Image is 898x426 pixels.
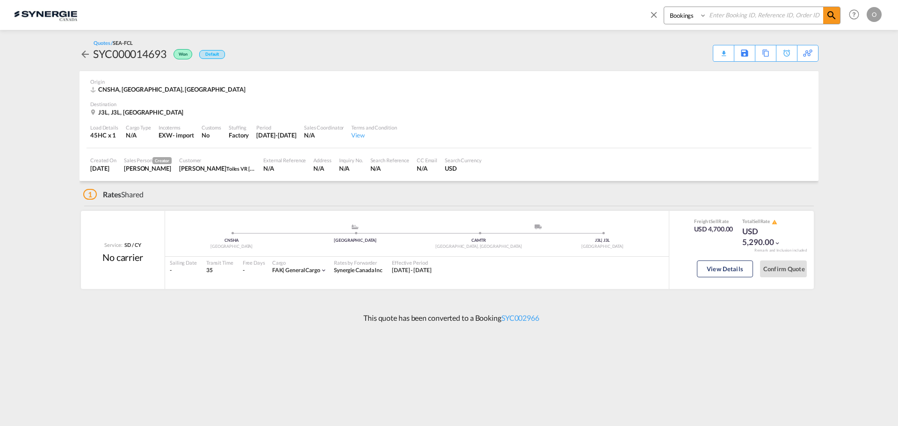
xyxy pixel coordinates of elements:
div: External Reference [263,157,306,164]
span: FAK [272,267,286,274]
span: icon-magnify [823,7,840,24]
div: J3L, J3L, Canada [90,108,186,116]
span: icon-close [649,7,664,29]
span: Sell [753,218,760,224]
div: O [867,7,882,22]
div: Save As Template [734,45,755,61]
span: [DATE] - [DATE] [392,267,432,274]
div: Origin [90,78,808,85]
div: Customs [202,124,221,131]
div: USD 4,700.00 [694,224,733,234]
div: [GEOGRAPHIC_DATA] [541,244,664,250]
div: Incoterms [159,124,194,131]
span: Sell [710,218,718,224]
button: Confirm Quote [760,260,807,277]
span: Rates [103,190,122,199]
div: Sales Coordinator [304,124,344,131]
div: Search Reference [370,157,409,164]
div: CC Email [417,157,437,164]
div: Help [846,7,867,23]
span: Toiles VR [GEOGRAPHIC_DATA] [226,165,299,172]
div: Effective Period [392,259,432,266]
span: J3L [595,238,603,243]
div: 11 Sep 2025 - 20 Sep 2025 [392,267,432,274]
div: Sales Person [124,157,172,164]
div: Quote PDF is not available at this time [718,45,729,54]
span: | [601,238,602,243]
div: SD / CY [122,241,141,248]
div: SYC000014693 [93,46,167,61]
span: Service: [104,241,122,248]
div: N/A [304,131,344,139]
div: Created On [90,157,116,164]
div: CNSHA [170,238,293,244]
div: No carrier [102,251,143,264]
div: Stuffing [229,124,249,131]
img: road [535,224,542,229]
input: Enter Booking ID, Reference ID, Order ID [707,7,823,23]
div: Period [256,124,297,131]
div: - [243,267,245,274]
div: 45HC x 1 [90,131,118,139]
div: Rates by Forwarder [334,259,383,266]
div: Delivery ModeService Type - [479,224,602,234]
md-icon: icon-arrow-left [80,49,91,60]
div: N/A [126,131,151,139]
div: N/A [370,164,409,173]
span: SEA-FCL [113,40,132,46]
div: Quotes /SEA-FCL [94,39,133,46]
div: Load Details [90,124,118,131]
button: icon-alert [771,218,777,225]
div: Free Days [243,259,265,266]
div: Freight Rate [694,218,733,224]
div: icon-arrow-left [80,46,93,61]
button: View Details [697,260,753,277]
div: Adriana Groposila [124,164,172,173]
div: Address [313,157,331,164]
div: Total Rate [742,218,789,225]
span: Help [846,7,862,22]
div: EXW [159,131,173,139]
div: USD 5,290.00 [742,226,789,248]
md-icon: icon-chevron-down [320,267,327,274]
p: This quote has been converted to a Booking [359,313,539,323]
img: 1f56c880d42311ef80fc7dca854c8e59.png [14,4,77,25]
div: [GEOGRAPHIC_DATA], [GEOGRAPHIC_DATA] [417,244,541,250]
div: Terms and Condition [351,124,397,131]
div: USD [445,164,482,173]
div: Pierre Sauvé [179,164,256,173]
span: | [282,267,284,274]
md-icon: icon-download [718,47,729,54]
div: Cargo [272,259,327,266]
div: Remark and Inclusion included [747,248,814,253]
div: Default [199,50,225,59]
div: No [202,131,221,139]
md-icon: icon-alert [772,219,777,225]
span: CNSHA, [GEOGRAPHIC_DATA], [GEOGRAPHIC_DATA] [98,86,246,93]
div: Shared [83,189,144,200]
div: N/A [339,164,363,173]
div: 20 Sep 2025 [256,131,297,139]
div: [GEOGRAPHIC_DATA] [293,238,417,244]
div: View [351,131,397,139]
span: Won [179,51,190,60]
span: 1 [83,189,97,200]
a: SYC002966 [501,313,539,322]
md-icon: icon-close [649,9,659,20]
div: Inquiry No. [339,157,363,164]
div: Search Currency [445,157,482,164]
span: Creator [152,157,172,164]
md-icon: icon-magnify [826,10,837,21]
div: general cargo [272,267,320,274]
div: Cargo Type [126,124,151,131]
div: Won [167,46,195,61]
div: - import [173,131,194,139]
div: Customer [179,157,256,164]
div: CAMTR [417,238,541,244]
div: Synergie Canada Inc [334,267,383,274]
div: CNSHA, Shanghai, Asia Pacific [90,85,248,94]
div: [GEOGRAPHIC_DATA] [170,244,293,250]
div: - [170,267,197,274]
div: N/A [263,164,306,173]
